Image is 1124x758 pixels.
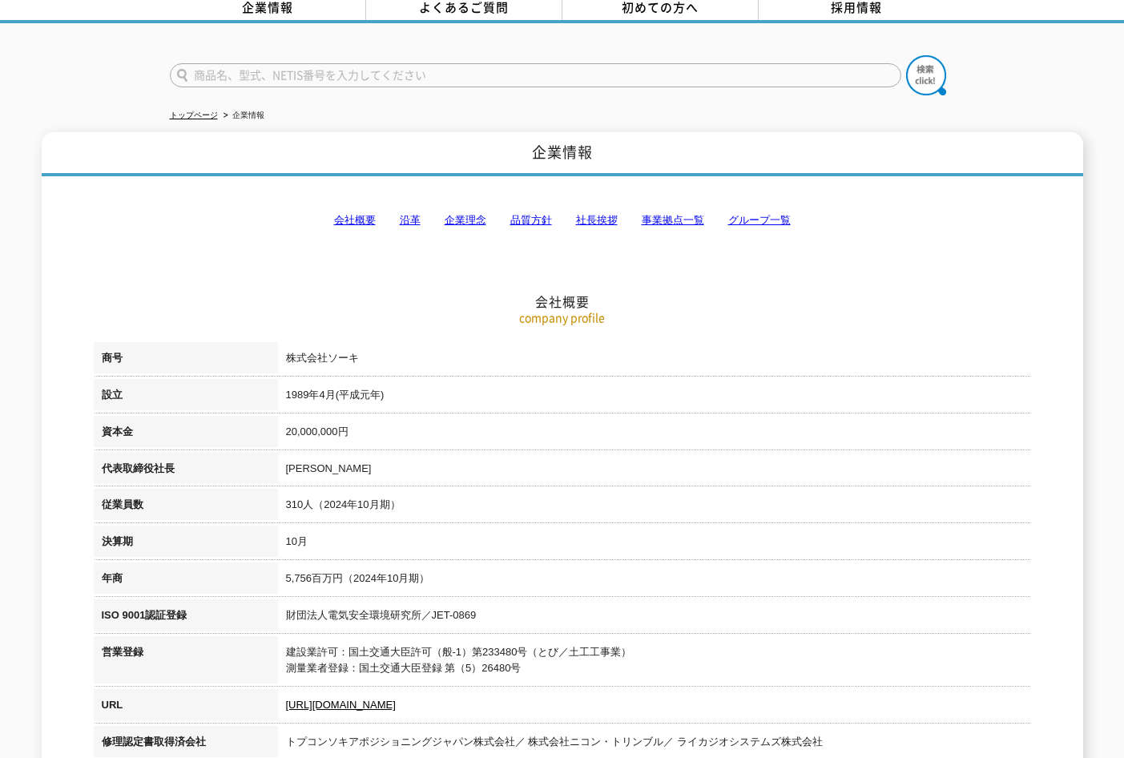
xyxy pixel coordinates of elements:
[220,107,264,124] li: 企業情報
[286,699,396,711] a: [URL][DOMAIN_NAME]
[94,489,278,526] th: 従業員数
[400,214,421,226] a: 沿革
[94,342,278,379] th: 商号
[94,309,1031,326] p: company profile
[94,562,278,599] th: 年商
[278,636,1031,690] td: 建設業許可：国土交通大臣許可（般-1）第233480号（とび／土工工事業） 測量業者登録：国土交通大臣登録 第（5）26480号
[94,133,1031,310] h2: 会社概要
[94,416,278,453] th: 資本金
[510,214,552,226] a: 品質方針
[94,453,278,490] th: 代表取締役社長
[278,416,1031,453] td: 20,000,000円
[278,526,1031,562] td: 10月
[170,63,901,87] input: 商品名、型式、NETIS番号を入力してください
[445,214,486,226] a: 企業理念
[728,214,791,226] a: グループ一覧
[94,599,278,636] th: ISO 9001認証登録
[906,55,946,95] img: btn_search.png
[42,132,1083,176] h1: 企業情報
[642,214,704,226] a: 事業拠点一覧
[278,562,1031,599] td: 5,756百万円（2024年10月期）
[94,689,278,726] th: URL
[170,111,218,119] a: トップページ
[278,379,1031,416] td: 1989年4月(平成元年)
[94,379,278,416] th: 設立
[278,489,1031,526] td: 310人（2024年10月期）
[94,526,278,562] th: 決算期
[576,214,618,226] a: 社長挨拶
[334,214,376,226] a: 会社概要
[278,342,1031,379] td: 株式会社ソーキ
[94,636,278,690] th: 営業登録
[278,453,1031,490] td: [PERSON_NAME]
[278,599,1031,636] td: 財団法人電気安全環境研究所／JET-0869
